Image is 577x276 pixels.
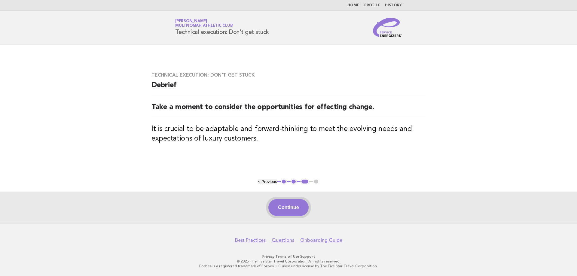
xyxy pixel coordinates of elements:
[300,237,342,243] a: Onboarding Guide
[291,179,297,185] button: 2
[235,237,266,243] a: Best Practices
[275,254,299,259] a: Terms of Use
[272,237,294,243] a: Questions
[268,199,308,216] button: Continue
[281,179,287,185] button: 1
[105,264,472,268] p: Forbes is a registered trademark of Forbes LLC used under license by The Five Star Travel Corpora...
[151,80,426,95] h2: Debrief
[175,24,233,28] span: Multnomah Athletic Club
[151,124,426,144] h3: It is crucial to be adaptable and forward-thinking to meet the evolving needs and expectations of...
[262,254,274,259] a: Privacy
[364,4,380,7] a: Profile
[385,4,402,7] a: History
[373,18,402,37] img: Service Energizers
[301,179,309,185] button: 3
[347,4,359,7] a: Home
[175,20,269,35] h1: Technical execution: Don't get stuck
[105,259,472,264] p: © 2025 The Five Star Travel Corporation. All rights reserved.
[151,72,426,78] h3: Technical execution: Don't get stuck
[105,254,472,259] p: · ·
[151,102,426,117] h2: Take a moment to consider the opportunities for effecting change.
[300,254,315,259] a: Support
[258,179,277,184] button: < Previous
[175,19,233,28] a: [PERSON_NAME]Multnomah Athletic Club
